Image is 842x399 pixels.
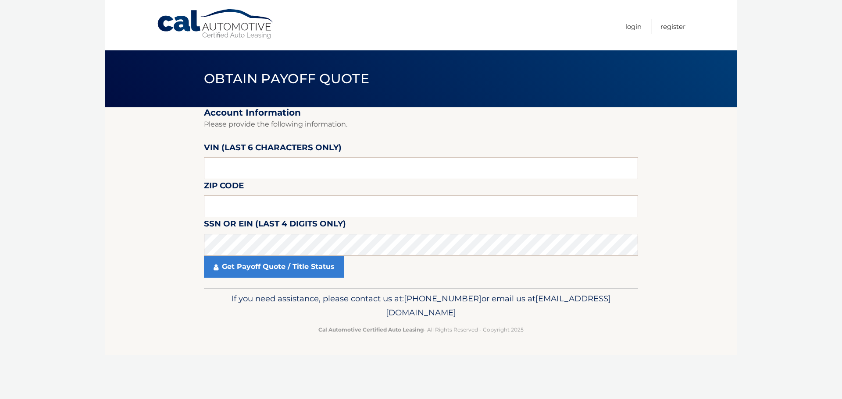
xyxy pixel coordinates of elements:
label: VIN (last 6 characters only) [204,141,342,157]
h2: Account Information [204,107,638,118]
a: Login [625,19,642,34]
strong: Cal Automotive Certified Auto Leasing [318,326,424,333]
a: Cal Automotive [157,9,275,40]
span: [PHONE_NUMBER] [404,293,482,304]
p: Please provide the following information. [204,118,638,131]
label: SSN or EIN (last 4 digits only) [204,217,346,233]
span: Obtain Payoff Quote [204,71,369,87]
a: Get Payoff Quote / Title Status [204,256,344,278]
label: Zip Code [204,179,244,195]
a: Register [660,19,685,34]
p: - All Rights Reserved - Copyright 2025 [210,325,632,334]
p: If you need assistance, please contact us at: or email us at [210,292,632,320]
